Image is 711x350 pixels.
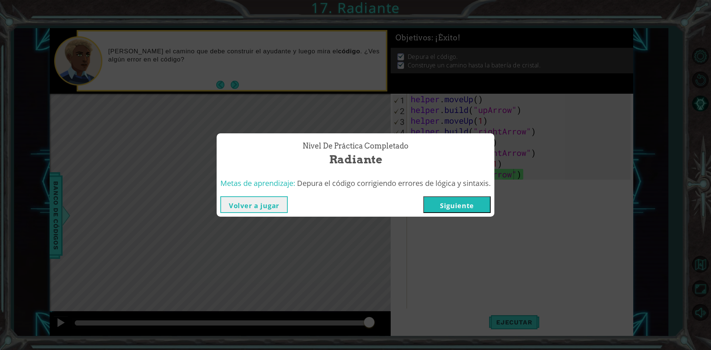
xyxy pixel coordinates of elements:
[220,178,295,188] span: Metas de aprendizaje:
[329,151,382,167] span: Radiante
[297,178,491,188] span: Depura el código corrigiendo errores de lógica y sintaxis.
[423,196,491,213] button: Siguiente
[220,196,288,213] button: Volver a jugar
[303,141,408,151] span: Nivel de práctica Completado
